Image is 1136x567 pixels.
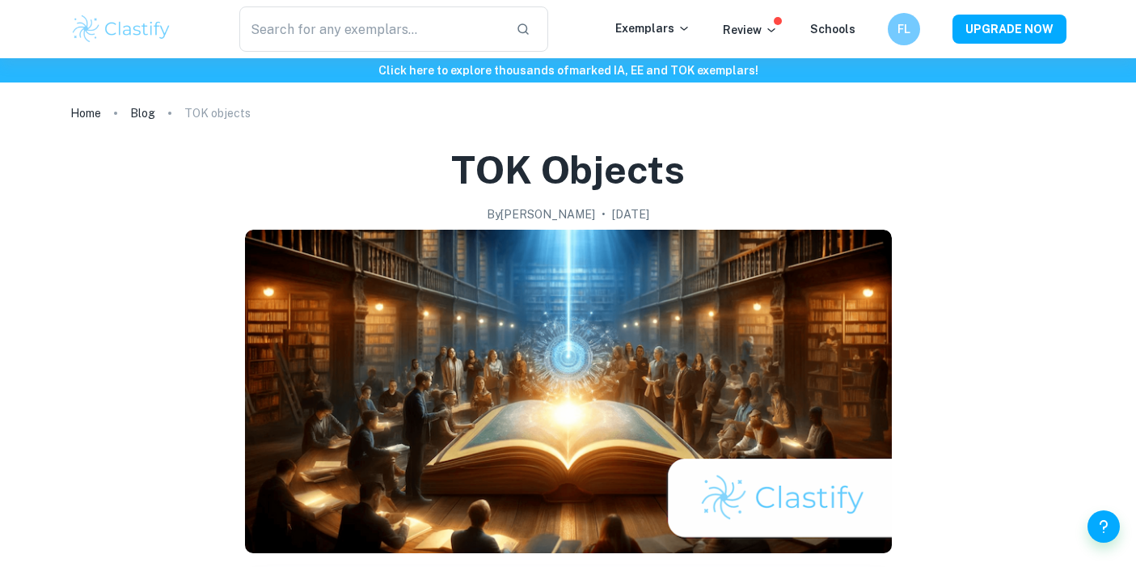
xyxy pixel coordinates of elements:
a: Schools [810,23,855,36]
h6: FL [894,20,913,38]
button: UPGRADE NOW [952,15,1066,44]
p: Exemplars [615,19,690,37]
h2: By [PERSON_NAME] [487,205,595,223]
p: • [602,205,606,223]
p: TOK objects [184,104,251,122]
a: Blog [130,102,155,125]
img: TOK objects cover image [245,230,892,553]
input: Search for any exemplars... [239,6,504,52]
h2: [DATE] [612,205,649,223]
p: Review [723,21,778,39]
button: FL [888,13,920,45]
h6: Click here to explore thousands of marked IA, EE and TOK exemplars ! [3,61,1133,79]
h1: TOK objects [451,144,685,196]
button: Help and Feedback [1087,510,1120,543]
a: Home [70,102,101,125]
img: Clastify logo [70,13,173,45]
